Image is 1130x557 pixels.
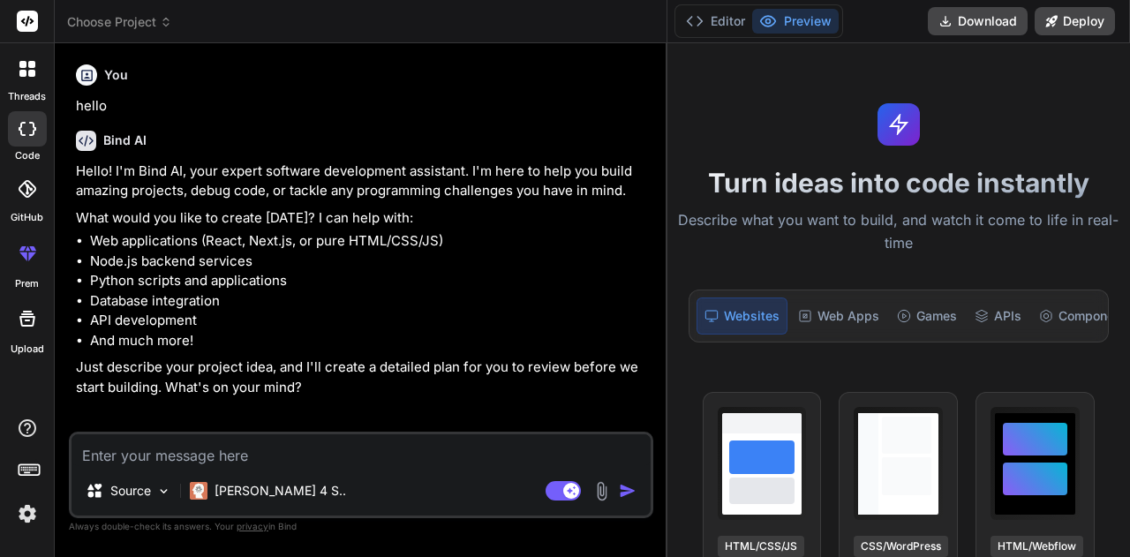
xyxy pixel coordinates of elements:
[678,209,1119,254] p: Describe what you want to build, and watch it come to life in real-time
[619,482,637,500] img: icon
[928,7,1028,35] button: Download
[103,132,147,149] h6: Bind AI
[76,162,650,201] p: Hello! I'm Bind AI, your expert software development assistant. I'm here to help you build amazin...
[76,358,650,397] p: Just describe your project idea, and I'll create a detailed plan for you to review before we star...
[791,297,886,335] div: Web Apps
[12,499,42,529] img: settings
[76,96,650,117] p: hello
[90,291,650,312] li: Database integration
[678,167,1119,199] h1: Turn ideas into code instantly
[854,536,948,557] div: CSS/WordPress
[8,89,46,104] label: threads
[890,297,964,335] div: Games
[190,482,207,500] img: Claude 4 Sonnet
[991,536,1083,557] div: HTML/Webflow
[90,311,650,331] li: API development
[69,518,653,535] p: Always double-check its answers. Your in Bind
[11,342,44,357] label: Upload
[237,521,268,531] span: privacy
[11,210,43,225] label: GitHub
[15,276,39,291] label: prem
[90,331,650,351] li: And much more!
[679,9,752,34] button: Editor
[67,13,172,31] span: Choose Project
[156,484,171,499] img: Pick Models
[76,208,650,229] p: What would you like to create [DATE]? I can help with:
[90,271,650,291] li: Python scripts and applications
[591,481,612,501] img: attachment
[90,231,650,252] li: Web applications (React, Next.js, or pure HTML/CSS/JS)
[15,148,40,163] label: code
[90,252,650,272] li: Node.js backend services
[104,66,128,84] h6: You
[110,482,151,500] p: Source
[718,536,804,557] div: HTML/CSS/JS
[752,9,839,34] button: Preview
[215,482,346,500] p: [PERSON_NAME] 4 S..
[968,297,1028,335] div: APIs
[697,297,787,335] div: Websites
[1035,7,1115,35] button: Deploy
